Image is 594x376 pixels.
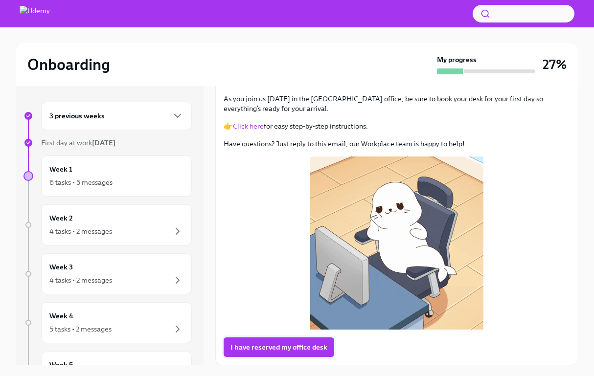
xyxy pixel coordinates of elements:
[49,213,73,223] h6: Week 2
[224,337,334,357] button: I have reserved my office desk
[310,156,483,330] button: Zoom image
[49,111,105,121] h6: 3 previous weeks
[23,253,192,294] a: Week 34 tasks • 2 messages
[224,94,570,113] p: As you join us [DATE] in the [GEOGRAPHIC_DATA] office, be sure to book your desk for your first d...
[224,121,570,131] p: 👉 for easy step-by-step instructions.
[27,55,110,74] h2: Onboarding
[41,102,192,130] div: 3 previous weeks
[41,138,115,147] span: First day at work
[49,262,73,272] h6: Week 3
[23,204,192,245] a: Week 24 tasks • 2 messages
[49,310,73,321] h6: Week 4
[224,139,570,149] p: Have questions? Just reply to this email, our Workplace team is happy to help!
[49,324,112,334] div: 5 tasks • 2 messages
[543,56,567,73] h3: 27%
[233,122,264,131] a: Click here
[49,164,72,175] h6: Week 1
[49,275,112,285] div: 4 tasks • 2 messages
[92,138,115,147] strong: [DATE]
[20,6,50,22] img: Udemy
[230,342,327,352] span: I have reserved my office desk
[49,359,73,370] h6: Week 5
[49,177,113,187] div: 6 tasks • 5 messages
[23,302,192,343] a: Week 45 tasks • 2 messages
[49,226,112,236] div: 4 tasks • 2 messages
[23,155,192,197] a: Week 16 tasks • 5 messages
[23,138,192,148] a: First day at work[DATE]
[437,55,477,65] strong: My progress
